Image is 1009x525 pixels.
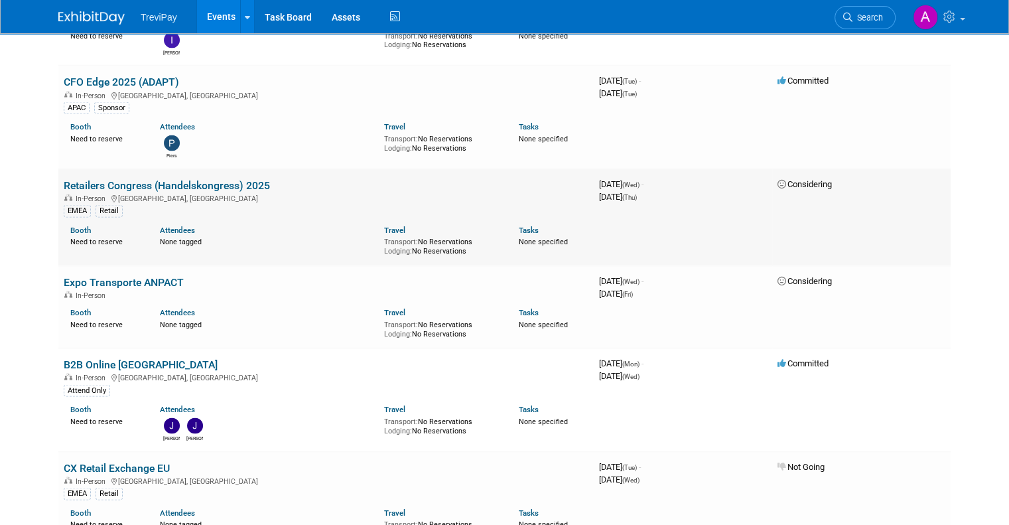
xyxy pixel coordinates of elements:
a: Attendees [160,508,195,518]
img: In-Person Event [64,374,72,380]
div: None tagged [160,318,374,330]
span: (Wed) [622,373,639,380]
div: Need to reserve [70,29,140,41]
span: Transport: [384,135,418,143]
div: [GEOGRAPHIC_DATA], [GEOGRAPHIC_DATA] [64,192,588,203]
span: None specified [519,32,568,40]
div: Jon Loveless [186,434,203,442]
span: - [641,358,643,368]
img: In-Person Event [64,194,72,201]
div: No Reservations No Reservations [384,29,499,50]
img: Piers Gorman [164,135,180,151]
a: Tasks [519,122,539,131]
img: In-Person Event [64,92,72,98]
a: Travel [384,405,405,414]
span: - [639,76,641,86]
div: Retail [96,488,123,500]
span: [DATE] [599,192,637,202]
span: (Mon) [622,360,639,368]
span: In-Person [76,92,109,100]
img: In-Person Event [64,291,72,298]
span: Not Going [777,462,825,472]
span: Transport: [384,417,418,426]
img: ExhibitDay [58,11,125,25]
div: No Reservations No Reservations [384,132,499,153]
a: Tasks [519,308,539,317]
span: Lodging: [384,247,412,256]
span: Lodging: [384,427,412,435]
div: APAC [64,102,90,114]
div: None tagged [160,235,374,247]
span: [DATE] [599,475,639,485]
span: (Fri) [622,291,633,298]
span: None specified [519,417,568,426]
a: Tasks [519,508,539,518]
div: Retail [96,205,123,217]
div: Need to reserve [70,235,140,247]
span: - [639,462,641,472]
div: [GEOGRAPHIC_DATA], [GEOGRAPHIC_DATA] [64,372,588,382]
div: Inez Berkhof [163,48,180,56]
a: CX Retail Exchange EU [64,462,170,475]
div: Sponsor [94,102,129,114]
a: Retailers Congress (Handelskongress) 2025 [64,179,270,192]
span: Lodging: [384,144,412,153]
span: Transport: [384,238,418,246]
span: (Tue) [622,78,637,85]
div: [GEOGRAPHIC_DATA], [GEOGRAPHIC_DATA] [64,475,588,486]
a: Tasks [519,405,539,414]
div: No Reservations No Reservations [384,318,499,338]
a: Attendees [160,122,195,131]
span: Transport: [384,321,418,329]
span: [DATE] [599,358,643,368]
span: (Wed) [622,278,639,285]
div: Jay Iannnini [163,434,180,442]
div: No Reservations No Reservations [384,415,499,435]
span: [DATE] [599,371,639,381]
span: [DATE] [599,88,637,98]
span: In-Person [76,194,109,203]
div: Piers Gorman [163,151,180,159]
a: Booth [70,226,91,235]
span: TreviPay [141,12,177,23]
span: - [641,276,643,286]
span: None specified [519,135,568,143]
span: Lodging: [384,330,412,338]
span: [DATE] [599,462,641,472]
a: Tasks [519,226,539,235]
div: Need to reserve [70,132,140,144]
span: Considering [777,179,832,189]
span: Committed [777,358,829,368]
span: (Wed) [622,181,639,188]
a: Booth [70,308,91,317]
a: Search [835,6,896,29]
a: Expo Transporte ANPACT [64,276,184,289]
span: Committed [777,76,829,86]
a: CFO Edge 2025 (ADAPT) [64,76,179,88]
div: Need to reserve [70,415,140,427]
span: (Thu) [622,194,637,201]
div: [GEOGRAPHIC_DATA], [GEOGRAPHIC_DATA] [64,90,588,100]
span: [DATE] [599,179,643,189]
div: EMEA [64,205,91,217]
div: EMEA [64,488,91,500]
span: Transport: [384,32,418,40]
span: [DATE] [599,276,643,286]
span: Considering [777,276,832,286]
div: Attend Only [64,385,110,397]
div: No Reservations No Reservations [384,235,499,256]
a: Attendees [160,405,195,414]
img: Inez Berkhof [164,33,180,48]
a: Attendees [160,226,195,235]
div: Need to reserve [70,318,140,330]
a: Travel [384,508,405,518]
span: Search [852,13,883,23]
span: In-Person [76,291,109,300]
span: - [641,179,643,189]
img: Jay Iannnini [164,418,180,434]
a: Booth [70,405,91,414]
span: In-Person [76,374,109,382]
span: (Tue) [622,464,637,471]
a: Travel [384,308,405,317]
span: In-Person [76,477,109,486]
